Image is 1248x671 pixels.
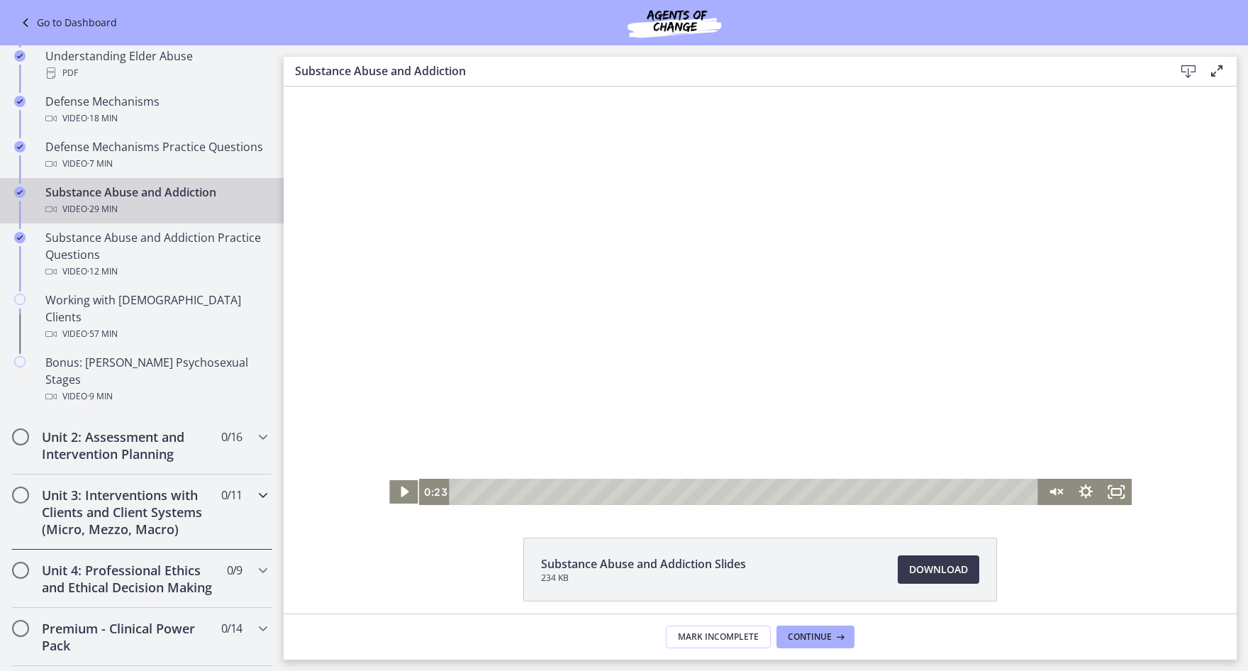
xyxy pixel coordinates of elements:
span: 234 KB [541,572,746,584]
div: Bonus: [PERSON_NAME] Psychosexual Stages [45,354,267,405]
div: PDF [45,65,267,82]
div: Defense Mechanisms Practice Questions [45,138,267,172]
div: Video [45,201,267,218]
span: 0 / 16 [221,428,242,445]
i: Completed [14,187,26,198]
h2: Unit 3: Interventions with Clients and Client Systems (Micro, Mezzo, Macro) [42,487,215,538]
span: · 7 min [87,155,113,172]
h3: Substance Abuse and Addiction [295,62,1152,79]
img: Agents of Change Social Work Test Prep [589,6,759,40]
span: Download [909,561,968,578]
div: Working with [DEMOGRAPHIC_DATA] Clients [45,292,267,343]
span: 0 / 14 [221,620,242,637]
a: Go to Dashboard [17,14,117,31]
span: · 57 min [87,326,118,343]
div: Defense Mechanisms [45,93,267,127]
h2: Unit 2: Assessment and Intervention Planning [42,428,215,462]
div: Substance Abuse and Addiction [45,184,267,218]
i: Completed [14,232,26,243]
div: Video [45,326,267,343]
button: Continue [776,626,854,648]
div: Video [45,263,267,280]
button: Unmute [755,392,786,418]
a: Download [898,555,979,584]
button: Mark Incomplete [666,626,771,648]
span: · 18 min [87,110,118,127]
span: · 9 min [87,388,113,405]
span: Continue [788,631,832,643]
div: Video [45,388,267,405]
iframe: Video Lesson [284,87,1237,505]
i: Completed [14,50,26,62]
span: Mark Incomplete [678,631,759,643]
span: · 12 min [87,263,118,280]
button: Show settings menu [786,392,818,418]
span: Substance Abuse and Addiction Slides [541,555,746,572]
button: Fullscreen [818,392,849,418]
div: Video [45,155,267,172]
div: Video [45,110,267,127]
div: Understanding Elder Abuse [45,48,267,82]
span: 0 / 11 [221,487,242,504]
div: Substance Abuse and Addiction Practice Questions [45,229,267,280]
span: 0 / 9 [227,562,242,579]
span: · 29 min [87,201,118,218]
h2: Premium - Clinical Power Pack [42,620,215,654]
h2: Unit 4: Professional Ethics and Ethical Decision Making [42,562,215,596]
i: Completed [14,141,26,152]
i: Completed [14,96,26,107]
